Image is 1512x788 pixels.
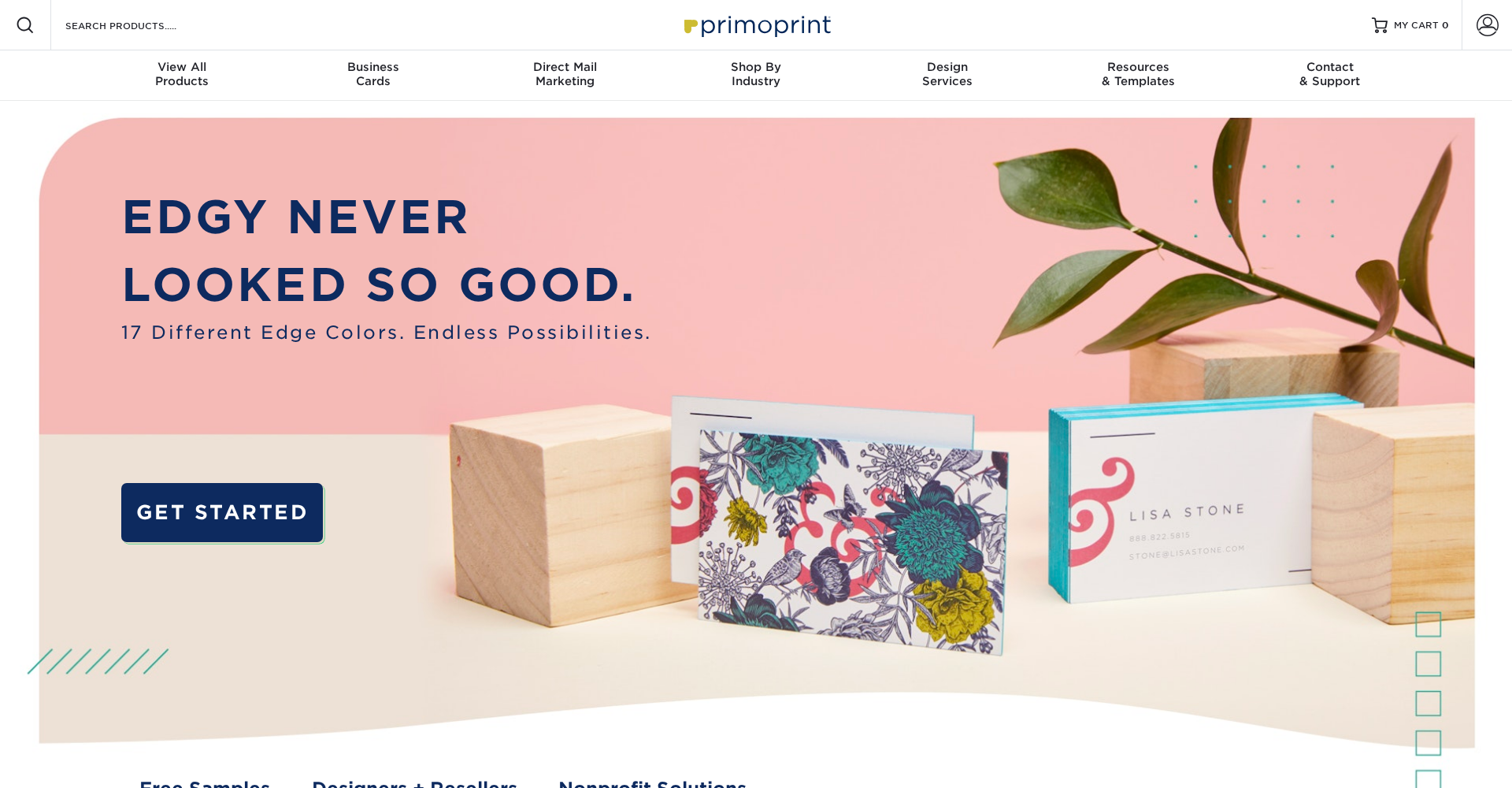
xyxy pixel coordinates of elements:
[121,184,652,251] p: EDGY NEVER
[121,251,652,319] p: LOOKED SO GOOD.
[677,8,835,42] img: Primoprint
[87,50,278,101] a: View AllProducts
[64,16,217,35] input: SEARCH PRODUCTS.....
[1234,50,1425,101] a: Contact& Support
[851,60,1043,88] div: Services
[1043,60,1234,88] div: & Templates
[1234,60,1425,74] span: Contact
[121,319,652,347] span: 17 Different Edge Colors. Endless Possibilities.
[1394,19,1439,32] span: MY CART
[121,483,324,543] a: GET STARTED
[661,60,852,74] span: Shop By
[661,50,852,101] a: Shop ByIndustry
[1043,60,1234,74] span: Resources
[851,50,1043,101] a: DesignServices
[661,60,852,88] div: Industry
[469,60,661,88] div: Marketing
[1442,20,1449,31] span: 0
[87,60,278,88] div: Products
[851,60,1043,74] span: Design
[278,60,469,88] div: Cards
[87,60,278,74] span: View All
[469,50,661,101] a: Direct MailMarketing
[1043,50,1234,101] a: Resources& Templates
[1234,60,1425,88] div: & Support
[278,50,469,101] a: BusinessCards
[278,60,469,74] span: Business
[469,60,661,74] span: Direct Mail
